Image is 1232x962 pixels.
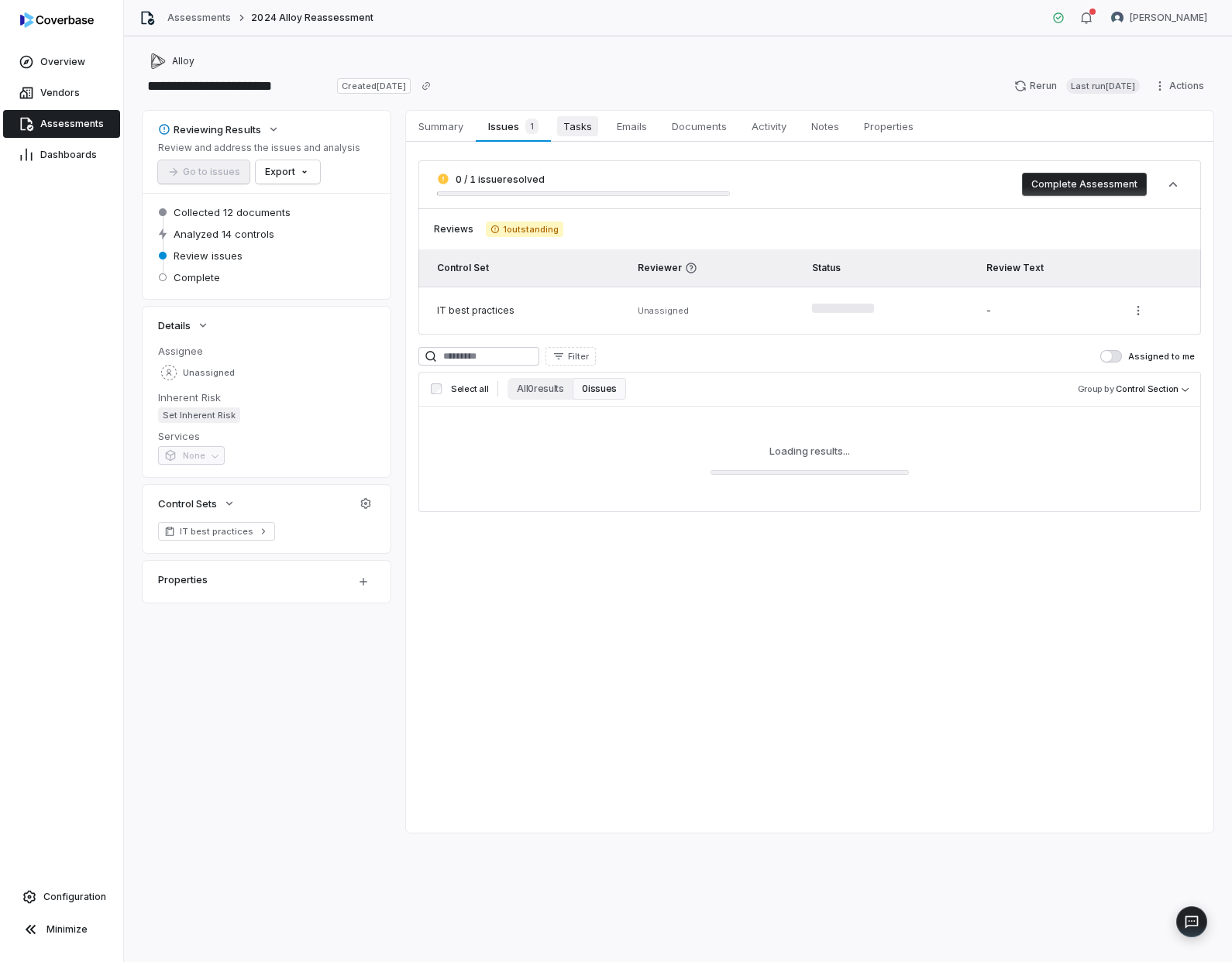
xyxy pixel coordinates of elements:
dt: Assignee [158,344,375,358]
span: Vendors [40,87,80,99]
span: Overview [40,56,85,68]
span: Unassigned [183,367,235,379]
button: Copy link [412,72,440,100]
a: IT best practices [158,522,275,541]
span: Activity [745,116,793,136]
button: Daniel Aranibar avatar[PERSON_NAME] [1102,6,1217,29]
span: Collected 12 documents [174,205,291,219]
div: Reviewing Results [158,122,261,136]
span: Reviews [434,223,473,235]
span: Created [DATE] [337,78,410,94]
span: Last run [DATE] [1066,78,1140,94]
div: - [986,304,1107,317]
a: Assessments [167,12,231,24]
input: Select all [431,383,442,394]
span: IT best practices [180,525,253,538]
span: 0 / 1 issue resolved [456,174,545,185]
span: 1 [525,119,539,134]
a: Vendors [3,79,120,107]
button: Minimize [6,914,117,945]
span: Review Text [986,262,1044,273]
span: Tasks [557,116,598,136]
div: Loading results... [769,444,850,458]
span: Status [812,262,841,273]
span: Filter [568,351,589,362]
span: 1 outstanding [486,222,563,237]
a: Configuration [6,883,117,911]
button: Control Sets [153,490,240,517]
span: Select all [451,383,488,395]
span: Minimize [46,923,88,936]
span: Control Sets [158,496,217,510]
span: Assessments [40,118,104,130]
button: 0 issues [573,378,625,400]
button: Actions [1149,74,1213,98]
span: Properties [858,116,920,136]
span: Analyzed 14 controls [174,227,274,241]
a: Overview [3,48,120,76]
button: https://alloy.com/Alloy [146,47,199,75]
span: Alloy [172,55,194,67]
button: Filter [545,347,596,366]
div: IT best practices [437,304,619,317]
button: Assigned to me [1100,350,1122,362]
span: Dashboards [40,149,97,161]
span: Reviewer [638,262,793,274]
span: Details [158,318,191,332]
a: Assessments [3,110,120,138]
button: Complete Assessment [1022,173,1147,196]
button: All 0 results [508,378,573,400]
span: Control Set [437,262,489,273]
span: Review issues [174,249,243,263]
span: 2024 Alloy Reassessment [251,12,373,24]
span: Documents [666,116,733,136]
span: Group by [1078,383,1114,394]
span: Unassigned [638,305,689,316]
a: Dashboards [3,141,120,169]
dt: Services [158,429,375,443]
span: Emails [611,116,653,136]
p: Review and address the issues and analysis [158,142,360,154]
span: Complete [174,270,220,284]
button: Reviewing Results [153,115,284,143]
img: logo-D7KZi-bG.svg [20,12,94,28]
button: Details [153,311,214,339]
span: Configuration [43,891,106,903]
label: Assigned to me [1100,350,1195,362]
dt: Inherent Risk [158,390,375,404]
span: [PERSON_NAME] [1130,12,1207,24]
button: Export [256,160,320,184]
span: Summary [412,116,470,136]
span: Issues [482,115,544,137]
img: Daniel Aranibar avatar [1111,12,1124,24]
span: Set Inherent Risk [158,407,240,423]
span: Notes [805,116,845,136]
button: RerunLast run[DATE] [1005,74,1149,98]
